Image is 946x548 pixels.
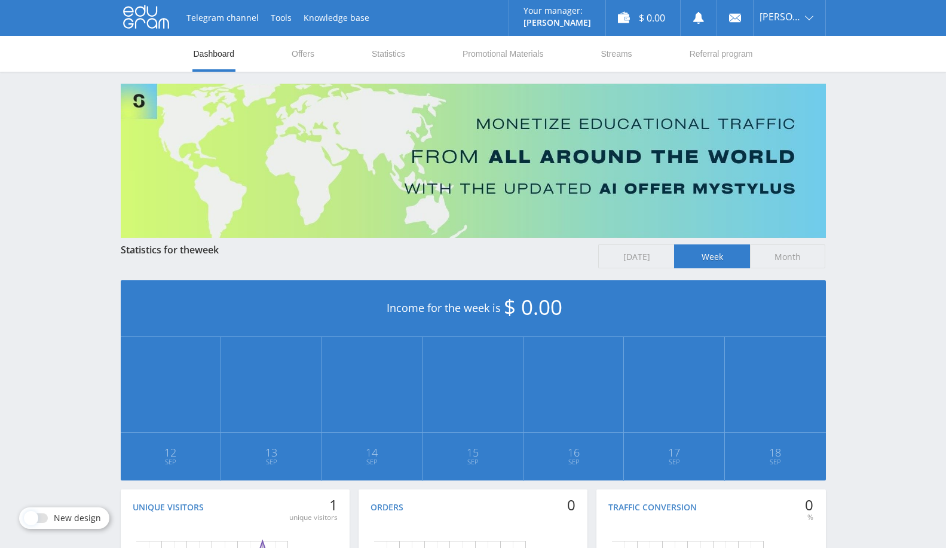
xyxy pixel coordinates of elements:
span: Sep [222,457,321,467]
div: unique visitors [289,513,338,522]
a: Dashboard [192,36,236,72]
span: 13 [222,448,321,457]
span: $ 0.00 [504,293,562,321]
a: Streams [599,36,633,72]
span: 16 [524,448,623,457]
span: 14 [323,448,422,457]
a: Promotional Materials [461,36,544,72]
span: Sep [323,457,422,467]
div: % [805,513,813,522]
a: Offers [290,36,316,72]
a: Referral program [688,36,754,72]
div: Statistics for the [121,244,587,255]
span: Sep [423,457,522,467]
span: week [195,243,219,256]
span: New design [54,513,101,523]
span: Sep [725,457,825,467]
span: 17 [624,448,724,457]
img: Banner [121,84,826,238]
span: [DATE] [598,244,674,268]
span: 12 [121,448,221,457]
p: Your manager: [523,6,591,16]
div: 0 [805,497,813,513]
div: Income for the week is [121,280,826,337]
span: [PERSON_NAME] [760,12,801,22]
div: Orders [371,503,403,512]
span: Week [674,244,750,268]
div: 0 [567,497,575,513]
div: 1 [289,497,338,513]
span: 18 [725,448,825,457]
span: Sep [524,457,623,467]
p: [PERSON_NAME] [523,18,591,27]
a: Statistics [371,36,406,72]
div: Traffic conversion [608,503,697,512]
span: Sep [624,457,724,467]
span: 15 [423,448,522,457]
span: Sep [121,457,221,467]
span: Month [750,244,826,268]
div: Unique visitors [133,503,204,512]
